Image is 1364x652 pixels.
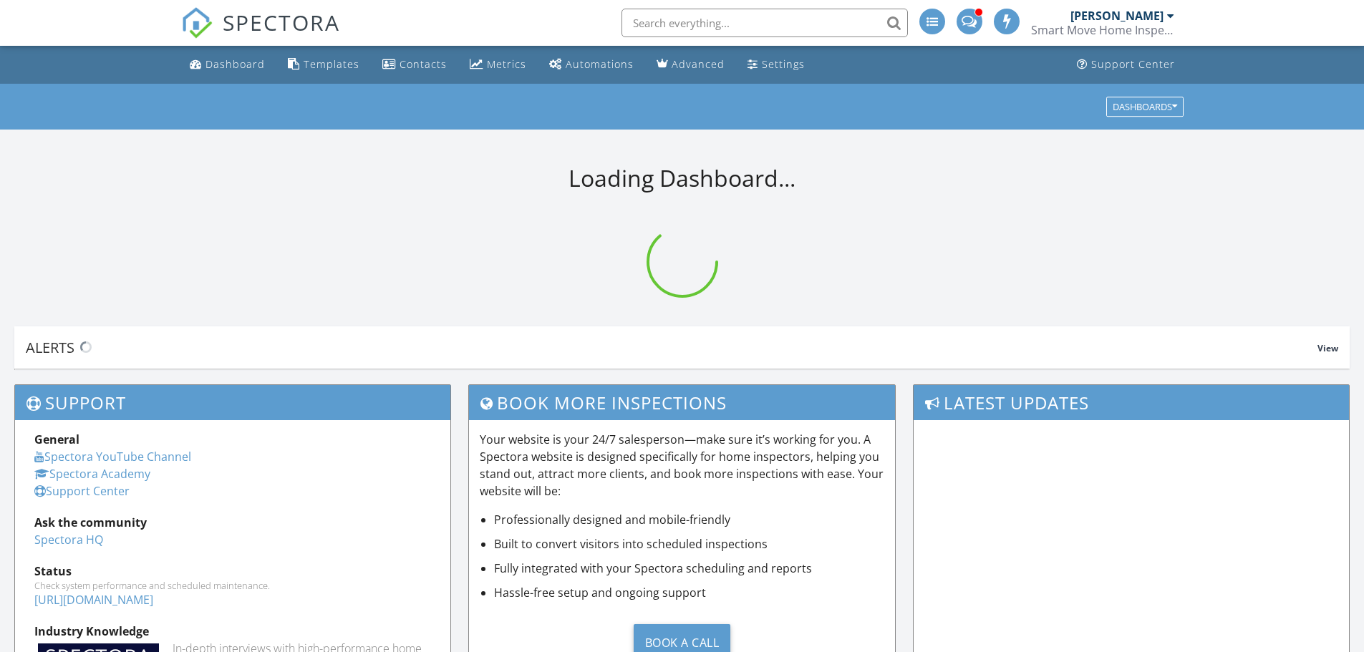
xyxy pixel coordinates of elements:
li: Fully integrated with your Spectora scheduling and reports [494,560,885,577]
a: Templates [282,52,365,78]
h3: Support [15,385,450,420]
div: Ask the community [34,514,431,531]
span: View [1317,342,1338,354]
strong: General [34,432,79,447]
a: Spectora HQ [34,532,103,548]
div: Dashboard [205,57,265,71]
div: Automations [566,57,634,71]
a: Settings [742,52,811,78]
div: Advanced [672,57,725,71]
a: [URL][DOMAIN_NAME] [34,592,153,608]
div: Templates [304,57,359,71]
div: Metrics [487,57,526,71]
li: Built to convert visitors into scheduled inspections [494,535,885,553]
div: Settings [762,57,805,71]
span: SPECTORA [223,7,340,37]
h3: Book More Inspections [469,385,896,420]
button: Dashboards [1106,97,1184,117]
div: Industry Knowledge [34,623,431,640]
a: Contacts [377,52,453,78]
a: Metrics [464,52,532,78]
a: Spectora YouTube Channel [34,449,191,464]
p: Your website is your 24/7 salesperson—make sure it’s working for you. A Spectora website is desig... [480,431,885,500]
li: Professionally designed and mobile-friendly [494,511,885,528]
a: Spectora Academy [34,466,150,482]
div: Check system performance and scheduled maintenance. [34,580,431,591]
h3: Latest Updates [914,385,1349,420]
a: Dashboard [184,52,271,78]
div: Smart Move Home Inspections, LLC LHI#11201 [1031,23,1174,37]
a: Automations (Advanced) [543,52,639,78]
div: Alerts [26,338,1317,357]
div: Dashboards [1113,102,1177,112]
a: Advanced [651,52,730,78]
div: Status [34,563,431,580]
div: Support Center [1091,57,1175,71]
a: Support Center [1071,52,1181,78]
input: Search everything... [621,9,908,37]
div: Contacts [400,57,447,71]
a: SPECTORA [181,19,340,49]
li: Hassle-free setup and ongoing support [494,584,885,601]
img: The Best Home Inspection Software - Spectora [181,7,213,39]
div: [PERSON_NAME] [1070,9,1164,23]
a: Support Center [34,483,130,499]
